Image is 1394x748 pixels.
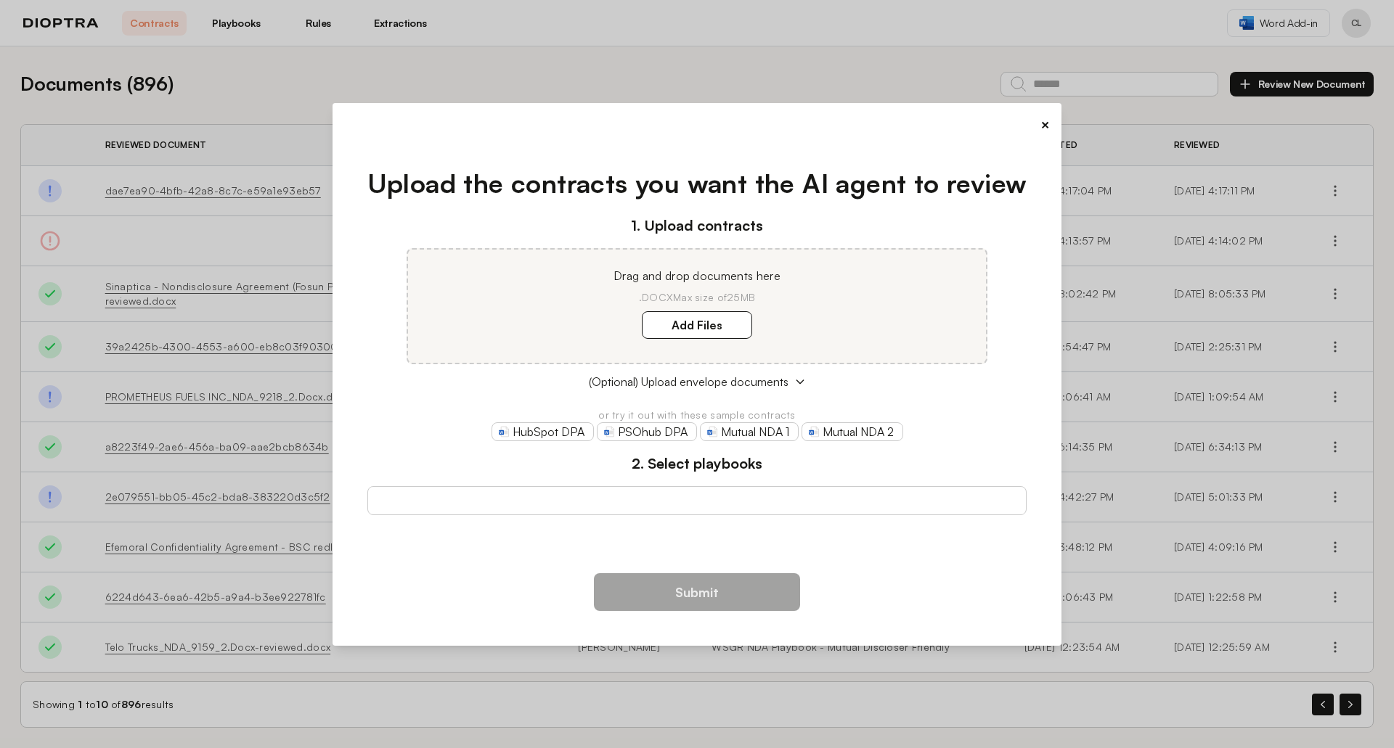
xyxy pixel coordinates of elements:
button: Submit [594,573,800,611]
h3: 2. Select playbooks [367,453,1027,474]
h3: 1. Upload contracts [367,215,1027,237]
button: (Optional) Upload envelope documents [367,373,1027,390]
a: Mutual NDA 2 [802,422,903,441]
p: or try it out with these sample contracts [367,408,1027,422]
p: .DOCX Max size of 25MB [425,290,969,305]
p: Drag and drop documents here [425,267,969,284]
a: PSOhub DPA [597,422,697,441]
a: HubSpot DPA [492,422,594,441]
h1: Upload the contracts you want the AI agent to review [367,164,1027,203]
a: Mutual NDA 1 [700,422,799,441]
span: (Optional) Upload envelope documents [589,373,788,390]
button: × [1040,115,1050,135]
label: Add Files [642,311,752,339]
